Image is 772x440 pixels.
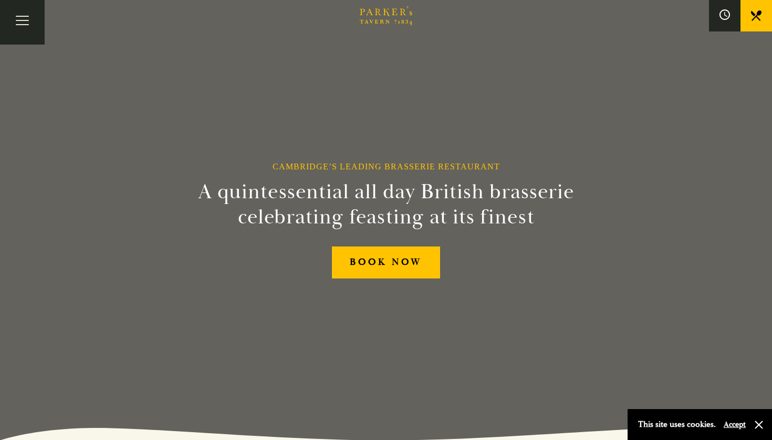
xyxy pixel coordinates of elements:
[754,420,764,430] button: Close and accept
[147,179,625,230] h2: A quintessential all day British brasserie celebrating feasting at its finest
[724,420,746,430] button: Accept
[332,246,440,278] a: BOOK NOW
[638,417,716,432] p: This site uses cookies.
[273,162,500,171] h1: Cambridge’s Leading Brasserie Restaurant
